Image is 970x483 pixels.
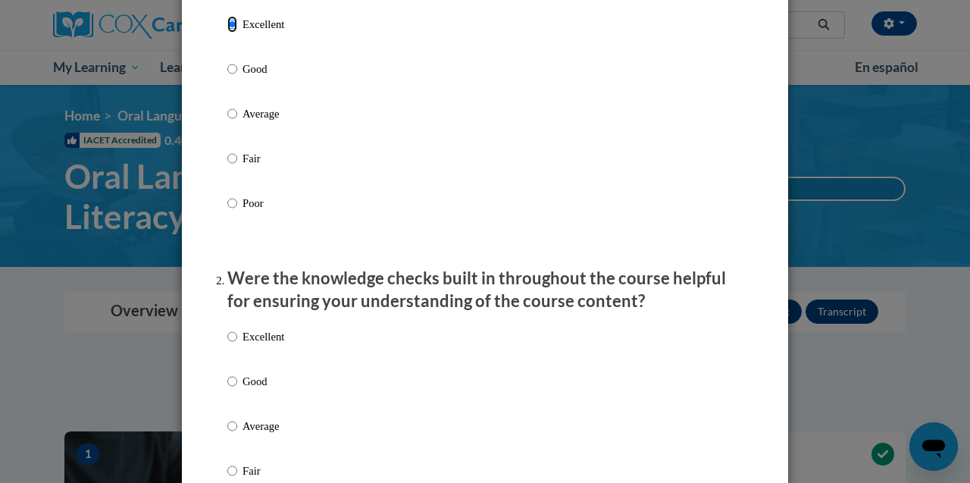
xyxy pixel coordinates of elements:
[227,105,237,122] input: Average
[227,61,237,77] input: Good
[242,373,284,390] p: Good
[227,16,237,33] input: Excellent
[242,16,284,33] p: Excellent
[227,195,237,212] input: Poor
[242,463,284,479] p: Fair
[227,463,237,479] input: Fair
[242,61,284,77] p: Good
[227,267,743,314] p: Were the knowledge checks built in throughout the course helpful for ensuring your understanding ...
[242,105,284,122] p: Average
[227,373,237,390] input: Good
[242,150,284,167] p: Fair
[227,150,237,167] input: Fair
[242,328,284,345] p: Excellent
[227,418,237,434] input: Average
[242,195,284,212] p: Poor
[242,418,284,434] p: Average
[227,328,237,345] input: Excellent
